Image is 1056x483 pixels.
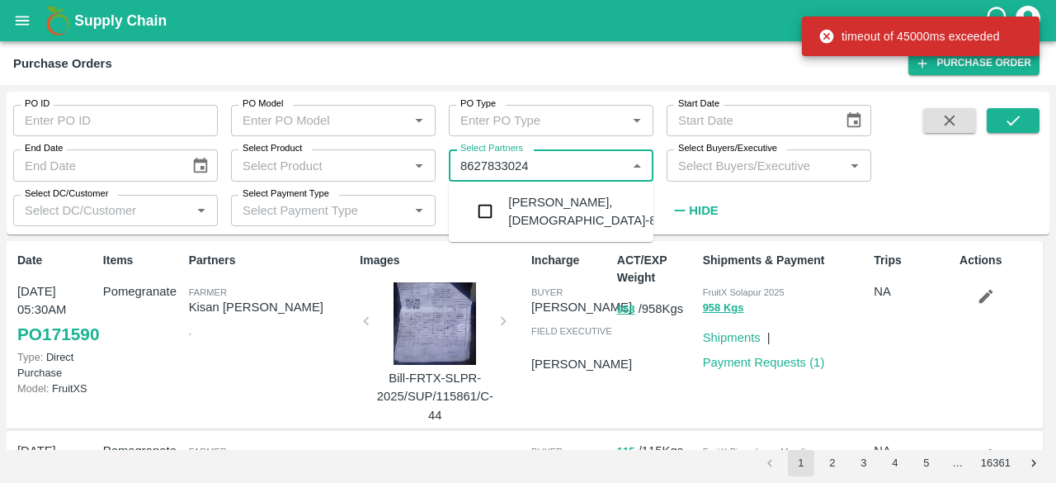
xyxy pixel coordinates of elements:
button: Go to page 4 [882,450,908,476]
button: Go to page 5 [913,450,940,476]
a: PO171590 [17,320,99,349]
input: Enter PO ID [13,105,218,136]
button: Open [408,110,430,131]
p: [DATE] 05:30AM [17,282,97,320]
p: Kisan [PERSON_NAME] [189,298,354,316]
span: buyer [531,447,563,457]
input: Select Product [236,154,403,176]
p: Bill-FRTX-SLPR-2025/SUP/115861/C-44 [373,369,497,424]
p: Incharge [531,252,610,269]
span: , [189,326,191,336]
label: PO ID [25,97,49,111]
label: Select Product [243,142,302,155]
b: Supply Chain [74,12,167,29]
a: Purchase Order [908,51,1039,75]
div: | [761,322,771,347]
p: [PERSON_NAME] [531,355,632,373]
span: Model: [17,382,49,395]
label: PO Type [460,97,496,111]
span: FruitX Pimpalgaon Mandi [703,447,806,457]
span: Type: [17,351,43,363]
input: Select DC/Customer [18,200,186,221]
button: page 1 [788,450,814,476]
button: Close [626,155,648,177]
label: Start Date [678,97,719,111]
span: field executive [531,326,612,336]
label: Select DC/Customer [25,187,108,201]
p: / 958 Kgs [617,300,696,319]
p: Shipments & Payment [703,252,868,269]
div: account of current user [1013,3,1043,38]
button: Go to page 16361 [976,450,1016,476]
img: logo [41,4,74,37]
div: timeout of 45000ms exceeded [818,21,1000,51]
a: Supply Chain [74,9,984,32]
div: customer-support [984,6,1013,36]
p: Pomegranate [103,442,182,460]
p: / 115 Kgs [617,442,696,461]
p: [DATE] 05:30AM [17,442,97,479]
p: [PERSON_NAME] [531,298,632,316]
p: NA [874,282,953,301]
button: Open [626,110,648,131]
p: Actions [959,252,1039,269]
button: Open [191,200,212,221]
label: End Date [25,142,63,155]
span: FruitX Solapur 2025 [703,287,785,297]
span: Farmer [189,287,227,297]
a: Shipments [703,331,761,344]
p: Date [17,252,97,269]
input: End Date [13,149,178,181]
label: Select Payment Type [243,187,329,201]
p: NA [874,442,953,460]
p: ACT/EXP Weight [617,252,696,286]
p: Partners [189,252,354,269]
p: Pomegranate [103,282,182,301]
input: Start Date [667,105,832,136]
button: Go to page 2 [819,450,846,476]
div: Purchase Orders [13,53,112,74]
input: Enter PO Model [236,110,403,131]
label: Select Buyers/Executive [678,142,777,155]
button: Go to page 3 [851,450,877,476]
button: 115 [617,443,635,462]
p: FruitXS [17,381,97,396]
span: Farmer [189,447,227,457]
div: [PERSON_NAME], [DEMOGRAPHIC_DATA]-8627833024 [508,193,718,230]
input: Enter PO Type [454,110,621,131]
div: … [945,456,971,471]
input: Select Payment Type [236,200,382,221]
button: Choose date [185,150,216,182]
p: Direct Purchase [17,349,97,381]
button: 958 [617,301,635,320]
button: Open [408,200,430,221]
button: Hide [667,197,723,225]
p: Trips [874,252,953,269]
button: Choose date [838,105,870,136]
input: Select Buyers/Executive [672,154,839,176]
strong: Hide [689,204,718,217]
button: Go to next page [1021,450,1047,476]
nav: pagination navigation [754,450,1049,476]
p: Items [103,252,182,269]
label: Select Partners [460,142,523,155]
a: Payment Requests (1) [703,356,825,369]
input: Select Partners [454,154,621,176]
button: 958 Kgs [703,299,744,318]
button: Open [844,155,865,177]
button: Open [408,155,430,177]
label: PO Model [243,97,284,111]
p: Images [360,252,525,269]
span: buyer [531,287,563,297]
button: open drawer [3,2,41,40]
